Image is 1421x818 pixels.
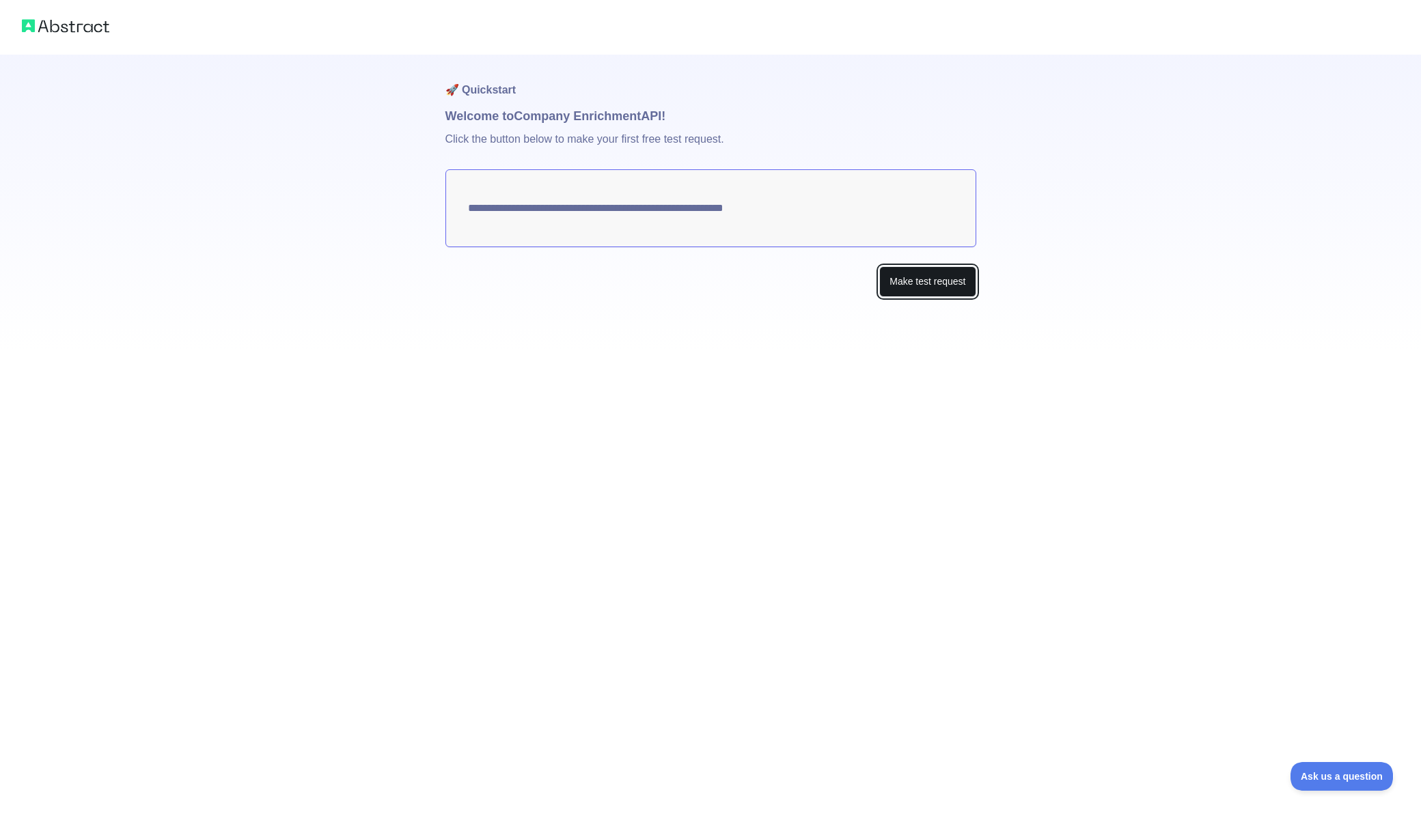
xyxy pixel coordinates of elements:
h1: 🚀 Quickstart [445,55,976,107]
iframe: Toggle Customer Support [1291,762,1394,791]
p: Click the button below to make your first free test request. [445,126,976,169]
button: Make test request [879,266,976,297]
img: Abstract logo [22,16,109,36]
h1: Welcome to Company Enrichment API! [445,107,976,126]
